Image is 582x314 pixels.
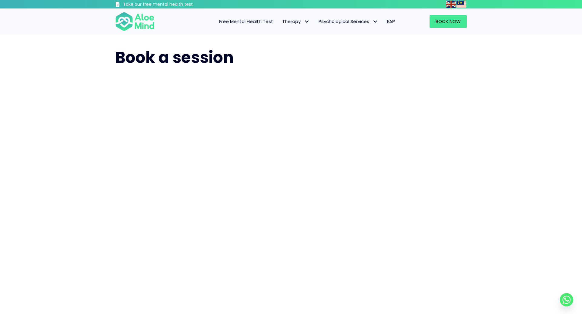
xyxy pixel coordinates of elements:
[314,15,383,28] a: Psychological ServicesPsychological Services: submenu
[282,18,309,25] span: Therapy
[560,293,573,306] a: Whatsapp
[115,2,225,8] a: Take our free mental health test
[319,18,378,25] span: Psychological Services
[383,15,400,28] a: EAP
[219,18,273,25] span: Free Mental Health Test
[446,1,456,8] img: en
[387,18,395,25] span: EAP
[123,2,225,8] h3: Take our free mental health test
[430,15,467,28] a: Book Now
[457,1,467,8] a: Malay
[302,17,311,26] span: Therapy: submenu
[162,15,400,28] nav: Menu
[371,17,380,26] span: Psychological Services: submenu
[115,12,155,31] img: Aloe Mind Malaysia | Mental Healthcare Services in Malaysia and Singapore
[278,15,314,28] a: TherapyTherapy: submenu
[215,15,278,28] a: Free Mental Health Test
[436,18,461,25] span: Book Now
[446,1,457,8] a: English
[115,46,234,68] span: Book a session
[457,1,466,8] img: ms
